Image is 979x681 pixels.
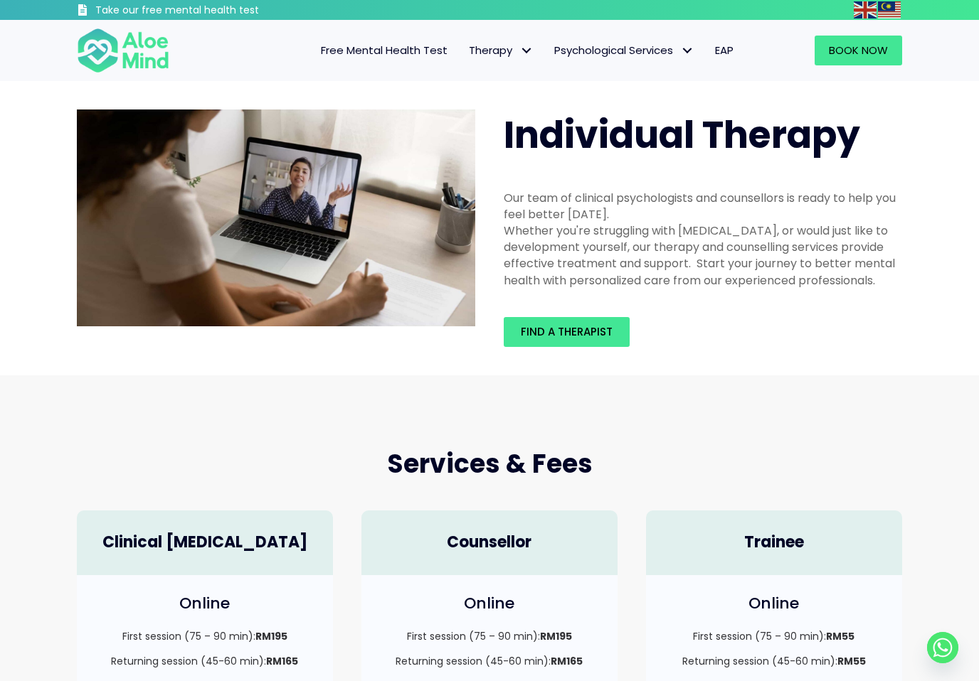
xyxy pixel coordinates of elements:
[91,629,319,643] p: First session (75 – 90 min):
[837,654,866,668] strong: RM55
[660,629,888,643] p: First session (75 – 90 min):
[91,593,319,615] h4: Online
[715,43,734,58] span: EAP
[504,109,860,161] span: Individual Therapy
[540,629,572,643] strong: RM195
[458,36,544,65] a: TherapyTherapy: submenu
[927,632,958,663] a: Whatsapp
[504,190,902,222] div: Our team of clinical psychologists and counsellors is ready to help you feel better [DATE].
[255,629,287,643] strong: RM195
[815,36,902,65] a: Book Now
[77,109,475,327] img: Therapy online individual
[660,654,888,668] p: Returning session (45-60 min):
[387,446,593,482] span: Services & Fees
[321,43,448,58] span: Free Mental Health Test
[95,4,335,18] h3: Take our free mental health test
[551,654,583,668] strong: RM165
[376,629,603,643] p: First session (75 – 90 min):
[266,654,298,668] strong: RM165
[677,41,697,61] span: Psychological Services: submenu
[91,654,319,668] p: Returning session (45-60 min):
[376,654,603,668] p: Returning session (45-60 min):
[704,36,744,65] a: EAP
[77,4,335,20] a: Take our free mental health test
[878,1,902,18] a: Malay
[188,36,744,65] nav: Menu
[91,532,319,554] h4: Clinical [MEDICAL_DATA]
[310,36,458,65] a: Free Mental Health Test
[469,43,533,58] span: Therapy
[504,222,902,289] div: Whether you're struggling with [MEDICAL_DATA], or would just like to development yourself, our th...
[376,593,603,615] h4: Online
[544,36,704,65] a: Psychological ServicesPsychological Services: submenu
[829,43,888,58] span: Book Now
[504,317,630,347] a: Find a therapist
[826,629,854,643] strong: RM55
[660,593,888,615] h4: Online
[660,532,888,554] h4: Trainee
[516,41,536,61] span: Therapy: submenu
[376,532,603,554] h4: Counsellor
[854,1,878,18] a: English
[521,324,613,339] span: Find a therapist
[77,27,169,74] img: Aloe mind Logo
[878,1,901,18] img: ms
[554,43,694,58] span: Psychological Services
[854,1,877,18] img: en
